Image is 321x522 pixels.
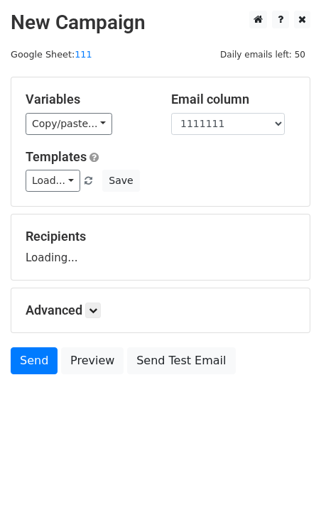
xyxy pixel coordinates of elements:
button: Save [102,170,139,192]
h5: Variables [26,92,150,107]
a: Daily emails left: 50 [215,49,310,60]
h5: Email column [171,92,295,107]
h2: New Campaign [11,11,310,35]
span: Daily emails left: 50 [215,47,310,62]
div: Loading... [26,229,295,266]
a: Templates [26,149,87,164]
a: Preview [61,347,124,374]
a: Send [11,347,58,374]
h5: Recipients [26,229,295,244]
a: 111 [75,49,92,60]
h5: Advanced [26,303,295,318]
small: Google Sheet: [11,49,92,60]
a: Send Test Email [127,347,235,374]
a: Load... [26,170,80,192]
a: Copy/paste... [26,113,112,135]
